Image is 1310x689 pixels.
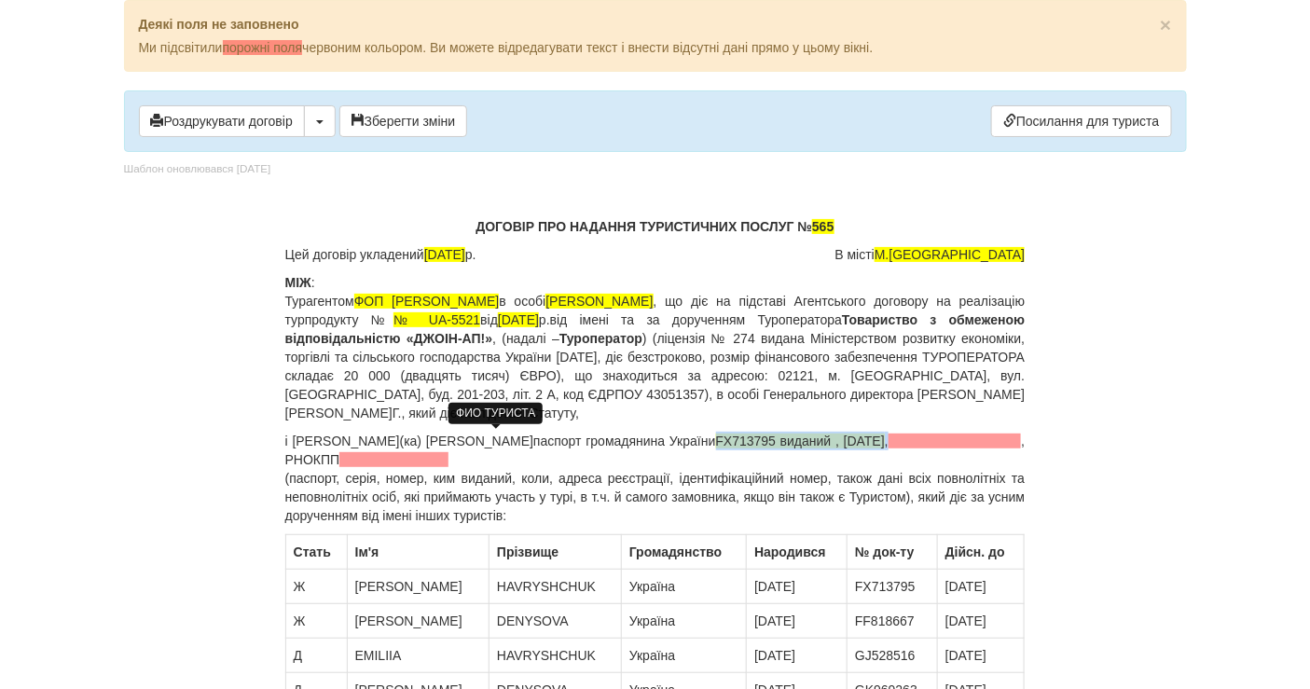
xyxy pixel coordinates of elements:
[498,312,539,327] span: [DATE]
[559,331,642,346] b: Туроператор
[347,604,489,639] td: [PERSON_NAME]
[285,570,347,604] td: Ж
[139,15,1172,34] p: Деякі поля не заповнено
[835,245,1026,264] span: В місті
[848,535,938,570] th: № док-ту
[223,40,303,55] span: порожні поля
[937,570,1024,604] td: [DATE]
[285,535,347,570] th: Стать
[848,639,938,673] td: GJ528516
[812,219,834,234] span: 565
[747,604,848,639] td: [DATE]
[424,247,465,262] span: [DATE]
[393,312,480,327] span: № UA-5521
[490,639,622,673] td: HAVRYSHCHUK
[937,604,1024,639] td: [DATE]
[621,639,746,673] td: Україна
[124,161,271,177] div: Шаблон оновлювався [DATE]
[848,570,938,604] td: FX713795
[490,604,622,639] td: DENYSOVA
[139,105,305,137] button: Роздрукувати договір
[621,604,746,639] td: Україна
[1160,15,1171,34] button: Close
[937,535,1024,570] th: Дійсн. до
[875,247,1025,262] span: М.[GEOGRAPHIC_DATA]
[716,434,885,448] span: FX713795 виданий , [DATE]
[285,273,1026,422] p: : Турагентом в особі , що діє на підставі Агентського договору на реалізацію турпродукту № від р....
[285,432,1026,525] p: і [PERSON_NAME](ка) [PERSON_NAME] паспорт громадянина України , , РНОКПП (паспорт, серія, номер, ...
[339,105,468,137] button: Зберегти зміни
[490,570,622,604] td: HAVRYSHCHUK
[139,38,1172,57] p: Ми підсвітили червоним кольором. Ви можете відредагувати текст і внести відсутні дані прямо у цьо...
[937,639,1024,673] td: [DATE]
[747,535,848,570] th: Народився
[354,294,500,309] span: ФОП [PERSON_NAME]
[848,604,938,639] td: FF818667
[747,639,848,673] td: [DATE]
[1160,14,1171,35] span: ×
[285,639,347,673] td: Д
[285,604,347,639] td: Ж
[448,403,543,424] div: ФИО ТУРИСТА
[285,275,311,290] b: МІЖ
[285,245,476,264] span: Цей договір укладений р.
[621,570,746,604] td: Україна
[545,294,653,309] span: [PERSON_NAME]
[621,535,746,570] th: Громадянство
[347,535,489,570] th: Ім'я
[991,105,1171,137] a: Посилання для туриста
[347,570,489,604] td: [PERSON_NAME]
[490,535,622,570] th: Прiзвище
[747,570,848,604] td: [DATE]
[476,219,834,234] b: ДОГОВІР ПРО НАДАННЯ ТУРИСТИЧНИХ ПОСЛУГ №
[347,639,489,673] td: EMILIIA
